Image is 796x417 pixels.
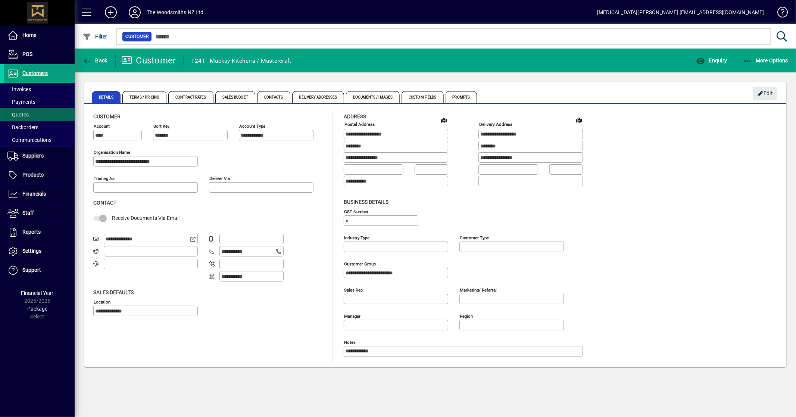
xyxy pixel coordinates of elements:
[81,54,109,67] button: Back
[292,91,344,103] span: Delivery Addresses
[4,242,75,261] a: Settings
[22,70,48,76] span: Customers
[22,210,34,216] span: Staff
[446,91,477,103] span: Prompts
[94,150,130,155] mat-label: Organisation name
[22,172,44,178] span: Products
[147,6,206,18] div: The Woodsmiths NZ Ltd .
[257,91,290,103] span: Contacts
[753,87,777,100] button: Edit
[344,339,356,345] mat-label: Notes
[22,32,36,38] span: Home
[21,290,54,296] span: Financial Year
[741,54,790,67] button: More Options
[121,55,176,66] div: Customer
[82,57,107,63] span: Back
[4,185,75,203] a: Financials
[22,229,41,235] span: Reports
[344,287,363,292] mat-label: Sales rep
[4,147,75,165] a: Suppliers
[123,6,147,19] button: Profile
[4,134,75,146] a: Communications
[209,176,230,181] mat-label: Deliver via
[460,287,497,292] mat-label: Marketing/ Referral
[75,54,116,67] app-page-header-button: Back
[743,57,789,63] span: More Options
[92,91,121,103] span: Details
[344,113,366,119] span: Address
[344,261,376,266] mat-label: Customer group
[7,124,38,130] span: Backorders
[239,124,265,129] mat-label: Account Type
[344,199,388,205] span: Business details
[125,33,149,40] span: Customer
[168,91,213,103] span: Contract Rates
[27,306,47,312] span: Package
[344,313,360,318] mat-label: Manager
[93,289,134,295] span: Sales defaults
[460,235,489,240] mat-label: Customer type
[346,91,400,103] span: Documents / Images
[4,96,75,108] a: Payments
[112,215,180,221] span: Receive Documents Via Email
[7,112,29,118] span: Quotes
[22,51,32,57] span: POS
[22,248,41,254] span: Settings
[4,261,75,280] a: Support
[573,114,585,126] a: View on map
[99,6,123,19] button: Add
[93,113,121,119] span: Customer
[81,30,109,43] button: Filter
[772,1,787,26] a: Knowledge Base
[7,86,31,92] span: Invoices
[4,26,75,45] a: Home
[438,114,450,126] a: View on map
[94,124,110,129] mat-label: Account
[93,200,116,206] span: Contact
[22,191,46,197] span: Financials
[153,124,169,129] mat-label: Sort key
[4,45,75,64] a: POS
[4,108,75,121] a: Quotes
[757,87,773,100] span: Edit
[4,83,75,96] a: Invoices
[694,54,729,67] button: Enquiry
[22,267,41,273] span: Support
[696,57,727,63] span: Enquiry
[344,235,369,240] mat-label: Industry type
[94,176,115,181] mat-label: Trading as
[122,91,167,103] span: Terms / Pricing
[7,137,51,143] span: Communications
[215,91,255,103] span: Sales Budget
[4,204,75,222] a: Staff
[597,6,764,18] div: [MEDICAL_DATA][PERSON_NAME] [EMAIL_ADDRESS][DOMAIN_NAME]
[22,153,44,159] span: Suppliers
[460,313,473,318] mat-label: Region
[82,34,107,40] span: Filter
[402,91,443,103] span: Custom Fields
[4,166,75,184] a: Products
[7,99,35,105] span: Payments
[191,55,291,67] div: 1241 - Mackay Kitchens / Mastercraft
[4,121,75,134] a: Backorders
[94,299,110,304] mat-label: Location
[344,209,368,214] mat-label: GST Number
[4,223,75,242] a: Reports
